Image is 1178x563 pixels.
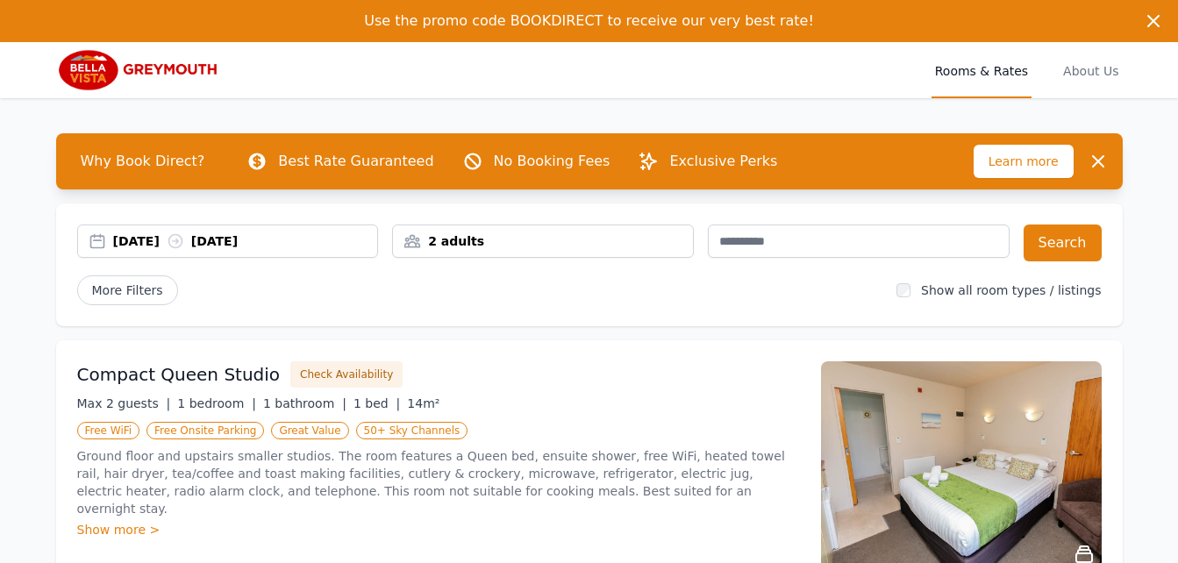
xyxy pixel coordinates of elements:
[290,361,403,388] button: Check Availability
[77,362,281,387] h3: Compact Queen Studio
[1024,224,1102,261] button: Search
[974,145,1074,178] span: Learn more
[77,521,800,538] div: Show more >
[932,42,1032,98] a: Rooms & Rates
[113,232,378,250] div: [DATE] [DATE]
[494,151,610,172] p: No Booking Fees
[1060,42,1122,98] a: About Us
[921,283,1101,297] label: Show all room types / listings
[77,447,800,517] p: Ground floor and upstairs smaller studios. The room features a Queen bed, ensuite shower, free Wi...
[353,396,400,410] span: 1 bed |
[669,151,777,172] p: Exclusive Perks
[77,396,171,410] span: Max 2 guests |
[278,151,433,172] p: Best Rate Guaranteed
[56,49,225,91] img: Bella Vista Greymouth
[146,422,264,439] span: Free Onsite Parking
[393,232,693,250] div: 2 adults
[177,396,256,410] span: 1 bedroom |
[407,396,439,410] span: 14m²
[77,422,140,439] span: Free WiFi
[67,144,219,179] span: Why Book Direct?
[271,422,348,439] span: Great Value
[364,12,814,29] span: Use the promo code BOOKDIRECT to receive our very best rate!
[356,422,468,439] span: 50+ Sky Channels
[77,275,178,305] span: More Filters
[263,396,346,410] span: 1 bathroom |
